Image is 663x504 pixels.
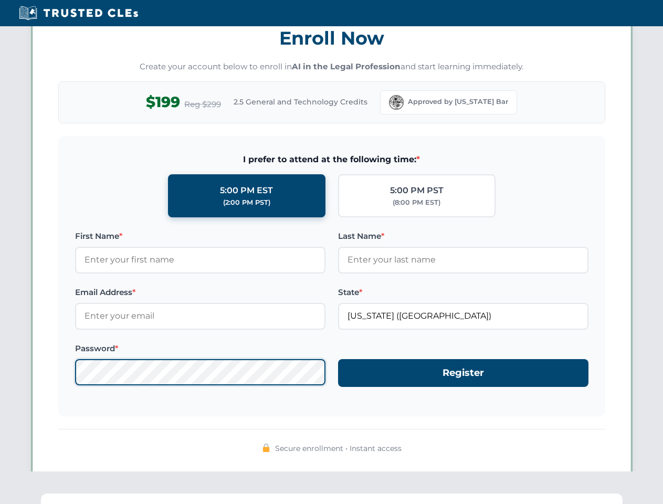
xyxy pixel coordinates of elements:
[338,286,588,299] label: State
[75,247,325,273] input: Enter your first name
[408,97,508,107] span: Approved by [US_STATE] Bar
[262,444,270,452] img: 🔒
[58,22,605,55] h3: Enroll Now
[234,96,367,108] span: 2.5 General and Technology Credits
[275,443,402,454] span: Secure enrollment • Instant access
[75,286,325,299] label: Email Address
[146,90,180,114] span: $199
[16,5,141,21] img: Trusted CLEs
[220,184,273,197] div: 5:00 PM EST
[389,95,404,110] img: Florida Bar
[338,303,588,329] input: Florida (FL)
[393,197,440,208] div: (8:00 PM EST)
[223,197,270,208] div: (2:00 PM PST)
[58,61,605,73] p: Create your account below to enroll in and start learning immediately.
[75,303,325,329] input: Enter your email
[338,230,588,243] label: Last Name
[292,61,401,71] strong: AI in the Legal Profession
[75,342,325,355] label: Password
[75,230,325,243] label: First Name
[184,98,221,111] span: Reg $299
[338,247,588,273] input: Enter your last name
[390,184,444,197] div: 5:00 PM PST
[75,153,588,166] span: I prefer to attend at the following time:
[338,359,588,387] button: Register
